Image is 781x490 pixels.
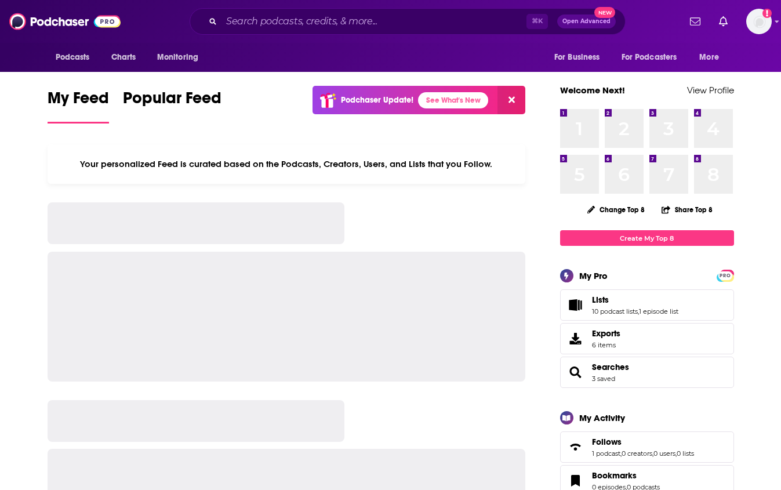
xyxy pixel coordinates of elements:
[564,473,587,489] a: Bookmarks
[639,307,678,315] a: 1 episode list
[149,46,213,68] button: open menu
[614,46,694,68] button: open menu
[699,49,719,66] span: More
[685,12,705,31] a: Show notifications dropdown
[762,9,772,18] svg: Add a profile image
[592,307,638,315] a: 10 podcast lists
[592,375,615,383] a: 3 saved
[592,470,660,481] a: Bookmarks
[592,328,620,339] span: Exports
[592,341,620,349] span: 6 items
[560,357,734,388] span: Searches
[341,95,413,105] p: Podchaser Update!
[592,295,609,305] span: Lists
[718,271,732,280] a: PRO
[677,449,694,458] a: 0 lists
[620,449,622,458] span: ,
[592,362,629,372] a: Searches
[592,437,622,447] span: Follows
[557,14,616,28] button: Open AdvancedNew
[221,12,526,31] input: Search podcasts, credits, & more...
[691,46,733,68] button: open menu
[560,431,734,463] span: Follows
[579,270,608,281] div: My Pro
[526,14,548,29] span: ⌘ K
[653,449,675,458] a: 0 users
[560,289,734,321] span: Lists
[592,449,620,458] a: 1 podcast
[56,49,90,66] span: Podcasts
[714,12,732,31] a: Show notifications dropdown
[746,9,772,34] button: Show profile menu
[592,295,678,305] a: Lists
[638,307,639,315] span: ,
[622,449,652,458] a: 0 creators
[580,202,652,217] button: Change Top 8
[661,198,713,221] button: Share Top 8
[746,9,772,34] span: Logged in as systemsteam
[9,10,121,32] img: Podchaser - Follow, Share and Rate Podcasts
[123,88,221,115] span: Popular Feed
[111,49,136,66] span: Charts
[592,470,637,481] span: Bookmarks
[594,7,615,18] span: New
[418,92,488,108] a: See What's New
[675,449,677,458] span: ,
[48,88,109,115] span: My Feed
[687,85,734,96] a: View Profile
[579,412,625,423] div: My Activity
[592,437,694,447] a: Follows
[560,323,734,354] a: Exports
[652,449,653,458] span: ,
[48,144,526,184] div: Your personalized Feed is curated based on the Podcasts, Creators, Users, and Lists that you Follow.
[622,49,677,66] span: For Podcasters
[746,9,772,34] img: User Profile
[48,46,105,68] button: open menu
[190,8,626,35] div: Search podcasts, credits, & more...
[554,49,600,66] span: For Business
[564,331,587,347] span: Exports
[564,439,587,455] a: Follows
[104,46,143,68] a: Charts
[157,49,198,66] span: Monitoring
[123,88,221,124] a: Popular Feed
[560,85,625,96] a: Welcome Next!
[560,230,734,246] a: Create My Top 8
[564,364,587,380] a: Searches
[564,297,587,313] a: Lists
[48,88,109,124] a: My Feed
[562,19,611,24] span: Open Advanced
[546,46,615,68] button: open menu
